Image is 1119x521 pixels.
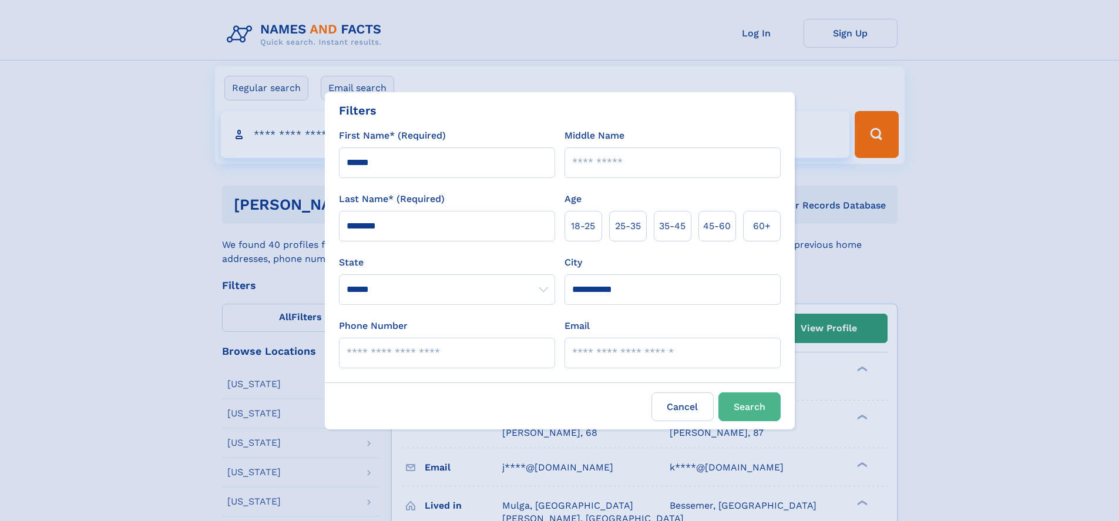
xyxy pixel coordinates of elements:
[564,256,582,270] label: City
[339,319,408,333] label: Phone Number
[659,219,685,233] span: 35‑45
[753,219,771,233] span: 60+
[339,129,446,143] label: First Name* (Required)
[564,129,624,143] label: Middle Name
[703,219,731,233] span: 45‑60
[339,192,445,206] label: Last Name* (Required)
[571,219,595,233] span: 18‑25
[339,102,377,119] div: Filters
[564,319,590,333] label: Email
[339,256,555,270] label: State
[651,392,714,421] label: Cancel
[615,219,641,233] span: 25‑35
[564,192,582,206] label: Age
[718,392,781,421] button: Search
